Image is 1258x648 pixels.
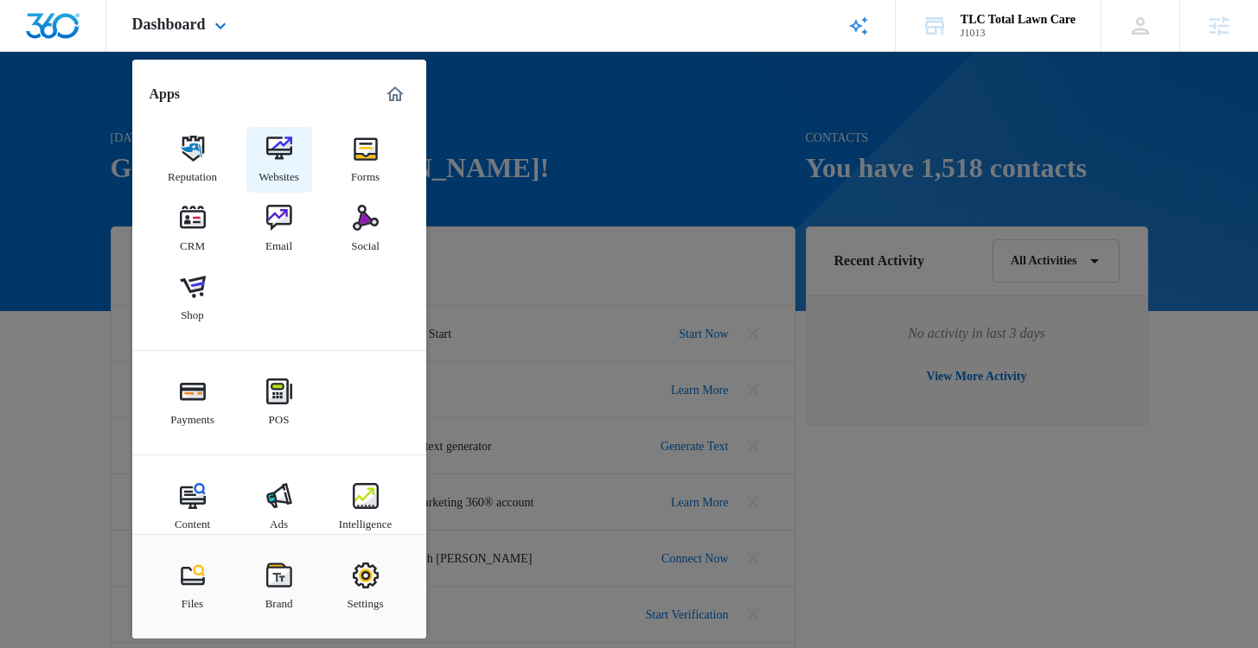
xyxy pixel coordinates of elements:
h2: Apps [150,86,181,102]
div: Files [182,588,203,611]
a: Content [160,474,226,540]
div: CRM [180,231,205,253]
div: Email [265,231,292,253]
a: Email [246,196,312,262]
a: CRM [160,196,226,262]
div: Shop [181,300,204,322]
a: Forms [333,127,399,193]
a: Ads [246,474,312,540]
a: Shop [160,265,226,331]
a: POS [246,370,312,435]
div: Payments [170,404,214,427]
div: Settings [348,588,384,611]
div: Websites [259,162,299,184]
a: Marketing 360® Dashboard [381,80,409,108]
div: Social [351,231,380,253]
div: Intelligence [339,509,392,531]
div: Ads [270,509,288,531]
a: Intelligence [333,474,399,540]
div: account name [961,13,1076,27]
a: Payments [160,370,226,435]
div: Brand [265,588,293,611]
div: account id [961,27,1076,39]
a: Files [160,554,226,619]
div: Forms [351,162,380,184]
a: Settings [333,554,399,619]
div: Content [175,509,210,531]
div: Reputation [168,162,217,184]
a: Websites [246,127,312,193]
a: Brand [246,554,312,619]
div: POS [269,404,290,427]
a: Social [333,196,399,262]
span: Dashboard [132,16,206,34]
a: Reputation [160,127,226,193]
